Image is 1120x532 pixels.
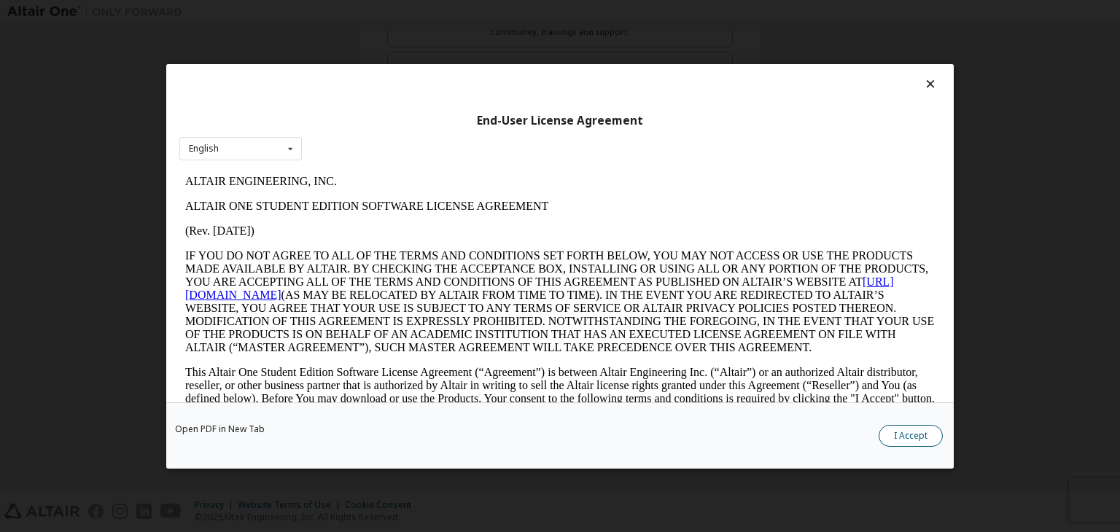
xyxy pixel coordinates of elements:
div: End-User License Agreement [179,113,941,128]
p: ALTAIR ONE STUDENT EDITION SOFTWARE LICENSE AGREEMENT [6,31,755,44]
a: Open PDF in New Tab [175,425,265,434]
button: I Accept [879,425,943,447]
a: [URL][DOMAIN_NAME] [6,106,715,132]
p: IF YOU DO NOT AGREE TO ALL OF THE TERMS AND CONDITIONS SET FORTH BELOW, YOU MAY NOT ACCESS OR USE... [6,80,755,185]
p: ALTAIR ENGINEERING, INC. [6,6,755,19]
p: This Altair One Student Edition Software License Agreement (“Agreement”) is between Altair Engine... [6,197,755,249]
div: English [189,144,219,153]
p: (Rev. [DATE]) [6,55,755,69]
